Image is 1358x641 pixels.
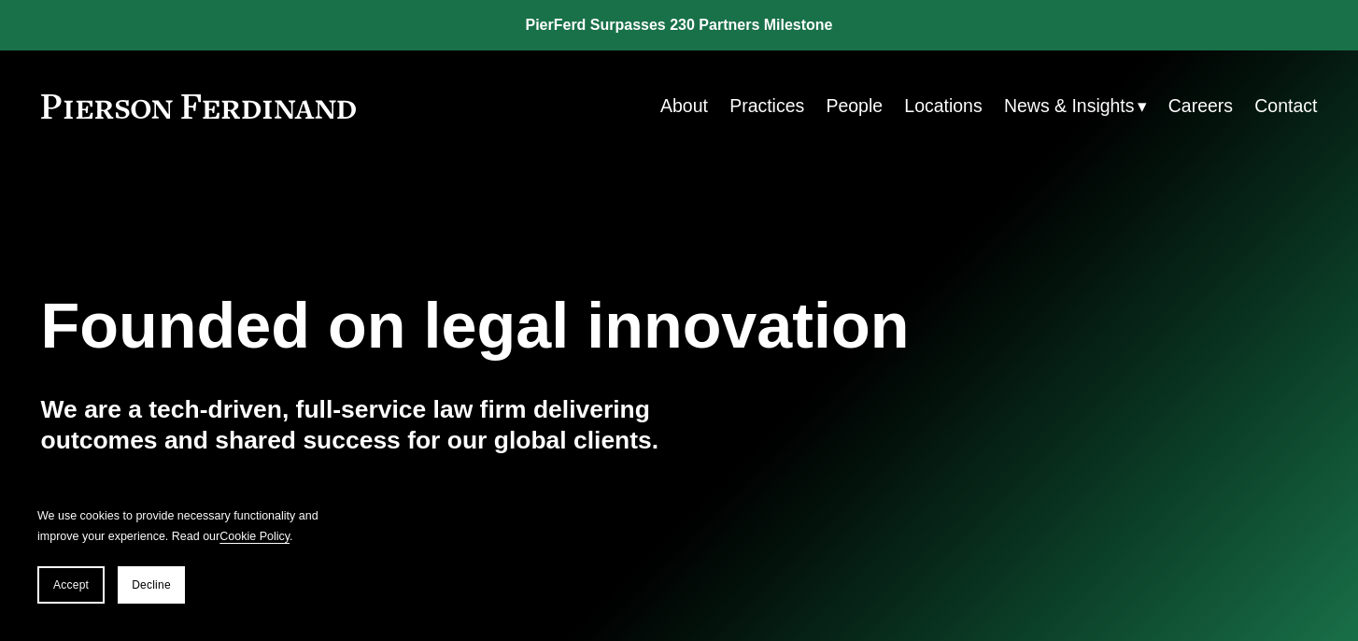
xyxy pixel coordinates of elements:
[37,506,336,548] p: We use cookies to provide necessary functionality and improve your experience. Read our .
[132,578,171,591] span: Decline
[19,487,355,622] section: Cookie banner
[1254,88,1317,124] a: Contact
[1004,88,1147,124] a: folder dropdown
[118,566,185,604] button: Decline
[826,88,883,124] a: People
[1168,88,1233,124] a: Careers
[41,394,679,457] h4: We are a tech-driven, full-service law firm delivering outcomes and shared success for our global...
[41,289,1105,362] h1: Founded on legal innovation
[37,566,105,604] button: Accept
[904,88,982,124] a: Locations
[660,88,708,124] a: About
[729,88,804,124] a: Practices
[219,530,290,543] a: Cookie Policy
[1004,90,1135,122] span: News & Insights
[53,578,89,591] span: Accept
